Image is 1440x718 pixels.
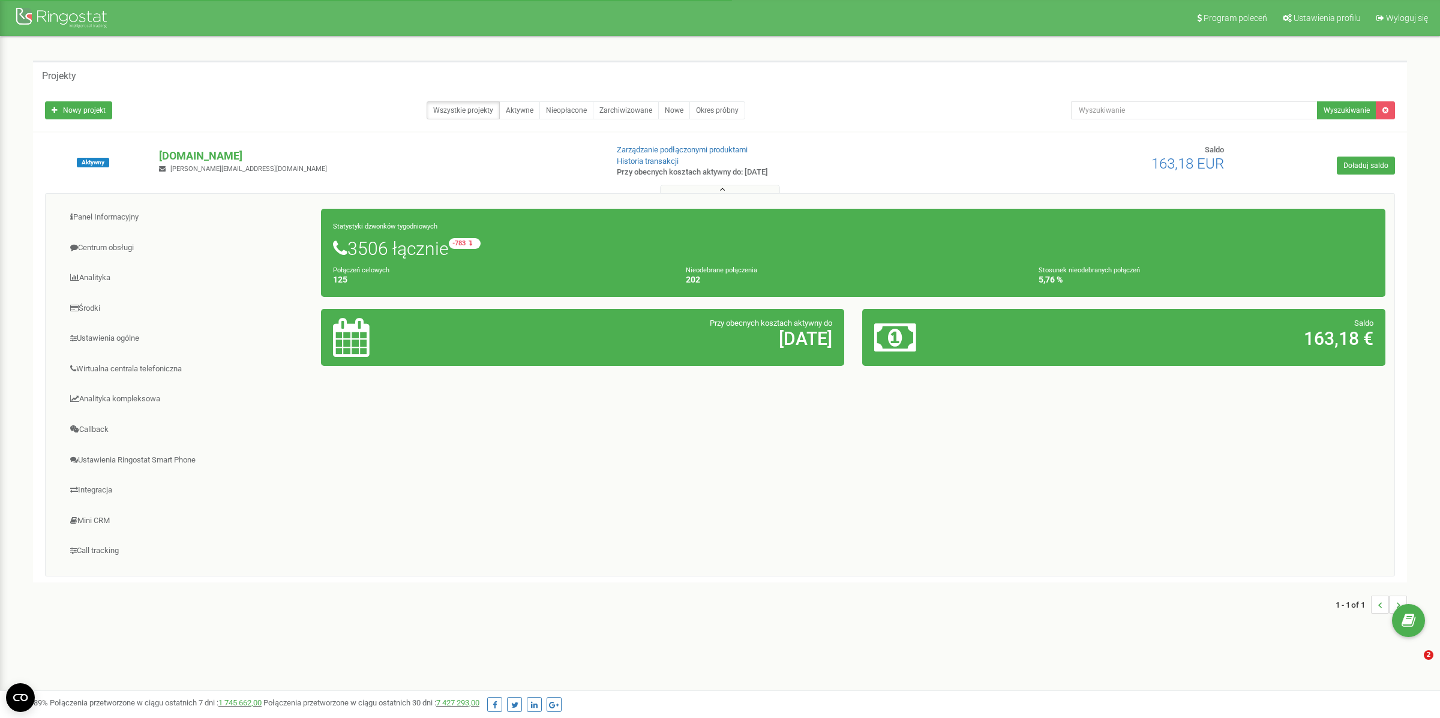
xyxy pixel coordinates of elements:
span: [PERSON_NAME][EMAIL_ADDRESS][DOMAIN_NAME] [170,165,327,173]
small: Nieodebrane połączenia [686,266,757,274]
span: Przy obecnych kosztach aktywny do [710,319,832,328]
button: Wyszukiwanie [1317,101,1376,119]
iframe: Intercom live chat [1399,650,1428,679]
small: Stosunek nieodebranych połączeń [1039,266,1140,274]
a: Call tracking [55,536,322,566]
a: Nieopłacone [539,101,593,119]
a: Aktywne [499,101,540,119]
a: Wszystkie projekty [427,101,500,119]
a: Ustawienia Ringostat Smart Phone [55,446,322,475]
a: Nowe [658,101,690,119]
p: Przy obecnych kosztach aktywny do: [DATE] [617,167,941,178]
small: Statystyki dzwonków tygodniowych [333,223,437,230]
a: Mini CRM [55,506,322,536]
span: Saldo [1354,319,1373,328]
a: Wirtualna centrala telefoniczna [55,355,322,384]
h5: Projekty [42,71,76,82]
span: 163,18 EUR [1151,155,1224,172]
h4: 5,76 % [1039,275,1373,284]
a: Środki [55,294,322,323]
a: Zarchiwizowane [593,101,659,119]
button: Open CMP widget [6,683,35,712]
a: Nowy projekt [45,101,112,119]
span: 1 - 1 of 1 [1336,596,1371,614]
a: Callback [55,415,322,444]
nav: ... [1336,584,1407,626]
a: Centrum obsługi [55,233,322,263]
a: Analityka [55,263,322,293]
h4: 125 [333,275,668,284]
small: -783 [449,238,481,249]
span: Program poleceń [1204,13,1267,23]
h1: 3506 łącznie [333,238,1373,259]
a: Doładuj saldo [1337,157,1395,175]
span: Saldo [1205,145,1224,154]
span: Wyloguj się [1386,13,1428,23]
a: Analityka kompleksowa [55,384,322,414]
a: Zarządzanie podłączonymi produktami [617,145,748,154]
p: [DOMAIN_NAME] [159,148,597,164]
a: Okres próbny [689,101,745,119]
span: 2 [1424,650,1433,660]
input: Wyszukiwanie [1071,101,1318,119]
h2: [DATE] [505,329,832,349]
span: Aktywny [77,158,109,167]
small: Połączeń celowych [333,266,389,274]
span: Połączenia przetworzone w ciągu ostatnich 7 dni : [50,698,262,707]
a: Panel Informacyjny [55,203,322,232]
a: Integracja [55,476,322,505]
a: Historia transakcji [617,157,679,166]
a: Ustawienia ogólne [55,324,322,353]
a: 1 745 662,00 [218,698,262,707]
span: Ustawienia profilu [1294,13,1361,23]
h4: 202 [686,275,1021,284]
a: 7 427 293,00 [436,698,479,707]
span: Połączenia przetworzone w ciągu ostatnich 30 dni : [263,698,479,707]
h2: 163,18 € [1046,329,1373,349]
